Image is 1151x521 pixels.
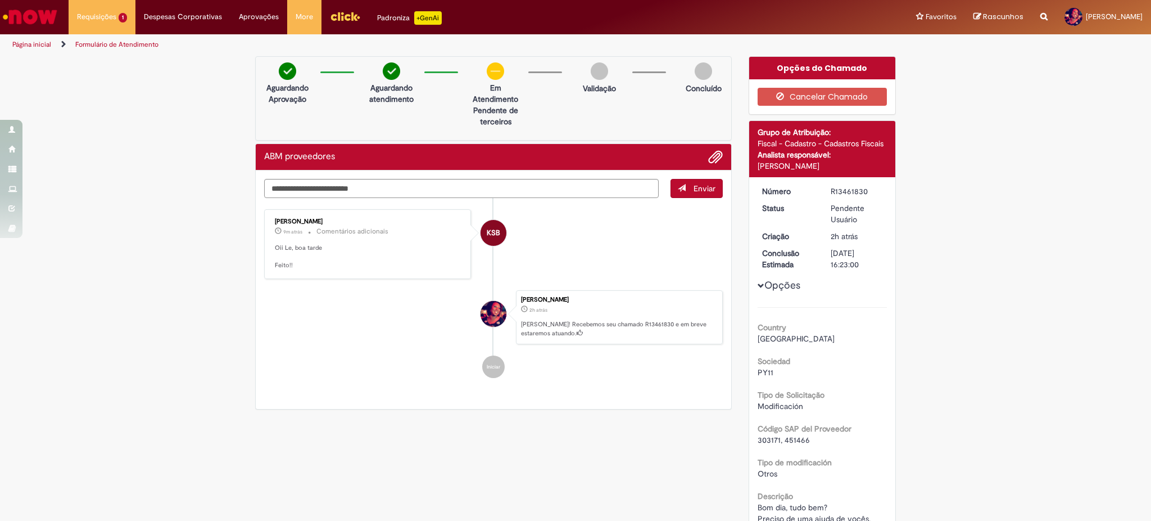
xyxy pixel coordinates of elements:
a: Formulário de Atendimento [75,40,158,49]
dt: Conclusão Estimada [754,248,823,270]
p: Aguardando atendimento [364,82,419,105]
span: 2h atrás [529,307,547,313]
p: [PERSON_NAME]! Recebemos seu chamado R13461830 e em breve estaremos atuando. [521,320,717,338]
div: Fiscal - Cadastro - Cadastros Fiscais [758,138,887,149]
div: Opções do Chamado [749,57,896,79]
button: Cancelar Chamado [758,88,887,106]
img: check-circle-green.png [383,62,400,80]
textarea: Digite sua mensagem aqui... [264,179,659,198]
img: img-circle-grey.png [591,62,608,80]
span: PY11 [758,367,773,378]
div: 29/08/2025 11:22:56 [831,231,883,242]
span: KSB [487,219,500,246]
p: Validação [583,83,616,94]
h2: ABM proveedores Histórico de tíquete [264,152,335,162]
p: Oii Le, boa tarde Feito!! [275,244,462,270]
dt: Número [754,186,823,197]
img: ServiceNow [1,6,59,28]
span: [PERSON_NAME] [1086,12,1143,21]
div: Leticia Soares Martins [481,301,506,327]
span: 1 [119,13,127,23]
a: Página inicial [12,40,51,49]
dt: Criação [754,231,823,242]
div: [PERSON_NAME] [758,160,887,172]
div: Pendente Usuário [831,203,883,225]
span: Despesas Corporativas [144,11,222,23]
li: Leticia Soares Martins [264,290,723,344]
img: check-circle-green.png [279,62,296,80]
button: Adicionar anexos [708,150,723,164]
div: Analista responsável: [758,149,887,160]
button: Enviar [670,179,723,198]
p: Aguardando Aprovação [260,82,315,105]
span: Rascunhos [983,11,1023,22]
img: img-circle-grey.png [695,62,712,80]
p: Concluído [686,83,722,94]
b: Sociedad [758,356,790,366]
dt: Status [754,203,823,214]
span: Otros [758,469,777,479]
div: Karina Santos Barboza [481,220,506,246]
img: click_logo_yellow_360x200.png [330,8,360,25]
span: 2h atrás [831,231,858,241]
time: 29/08/2025 11:22:56 [831,231,858,241]
time: 29/08/2025 13:10:04 [283,228,302,235]
div: [PERSON_NAME] [275,218,462,225]
div: Padroniza [377,11,442,25]
a: Rascunhos [973,12,1023,23]
span: Modificación [758,401,803,411]
span: 303171, 451466 [758,435,810,445]
b: Tipo de Solicitação [758,390,824,400]
b: Country [758,322,786,333]
div: [PERSON_NAME] [521,297,717,303]
p: Pendente de terceiros [468,105,523,127]
span: Aprovações [239,11,279,23]
span: Enviar [694,183,715,194]
span: Favoritos [926,11,957,23]
span: Requisições [77,11,116,23]
b: Descrição [758,491,793,501]
ul: Histórico de tíquete [264,198,723,389]
div: Grupo de Atribuição: [758,127,887,138]
div: R13461830 [831,186,883,197]
span: More [296,11,313,23]
ul: Trilhas de página [8,34,759,55]
p: +GenAi [414,11,442,25]
small: Comentários adicionais [316,227,388,236]
time: 29/08/2025 11:22:56 [529,307,547,313]
span: [GEOGRAPHIC_DATA] [758,334,835,344]
span: 9m atrás [283,228,302,235]
div: [DATE] 16:23:00 [831,248,883,270]
b: Tipo de modificación [758,457,832,468]
p: Em Atendimento [468,82,523,105]
b: Código SAP del Proveedor [758,424,851,434]
img: circle-minus.png [487,62,504,80]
